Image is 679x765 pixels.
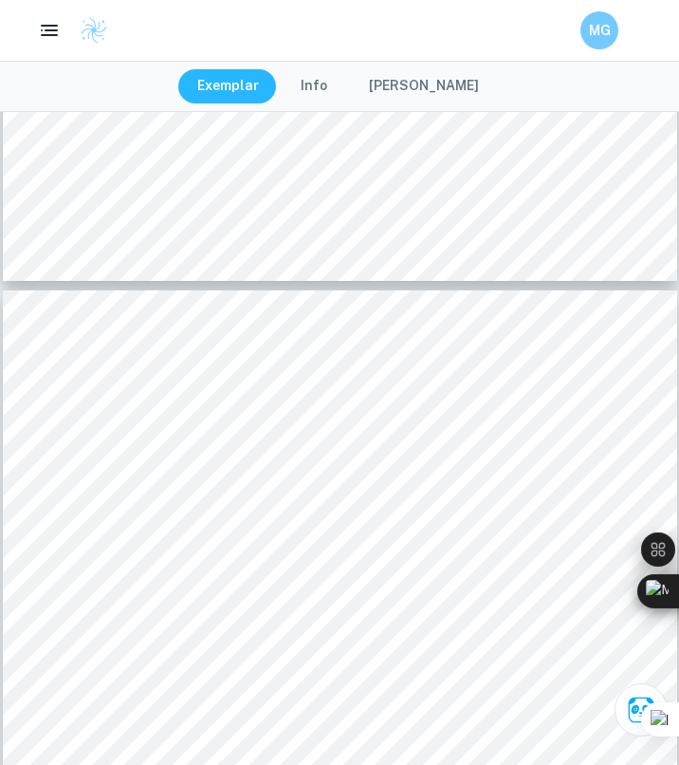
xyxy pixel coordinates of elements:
[80,16,108,45] img: Clastify logo
[350,69,498,103] button: [PERSON_NAME]
[178,69,278,103] button: Exemplar
[589,20,611,41] h6: MG
[282,69,346,103] button: Info
[580,11,618,49] button: MG
[615,683,668,737] button: Ask Clai
[68,16,108,45] a: Clastify logo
